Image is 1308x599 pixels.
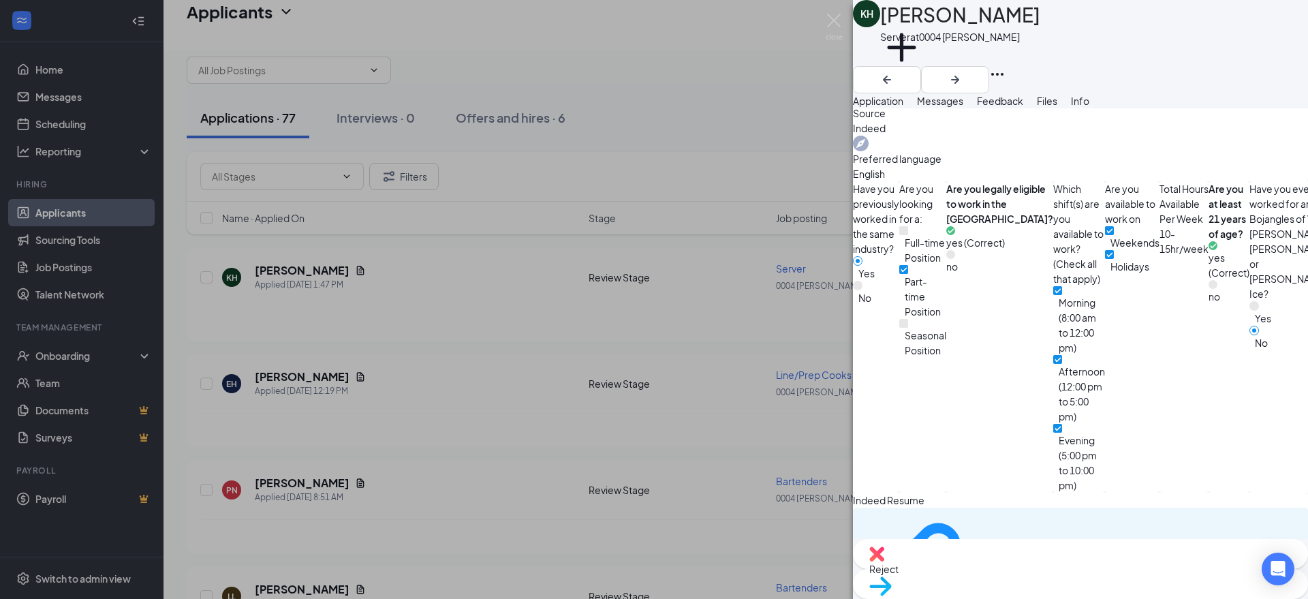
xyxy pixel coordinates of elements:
[921,66,989,93] button: ArrowRight
[853,166,1308,181] span: English
[905,275,941,318] span: Part-time Position
[946,260,958,273] span: no
[880,30,1040,44] div: Server at 0004 [PERSON_NAME]
[853,181,899,256] span: Have you previously worked in the same industry?
[853,151,1308,166] span: Preferred language
[1209,251,1249,279] span: yes (Correct)
[880,26,923,69] svg: Plus
[905,329,946,356] span: Seasonal Position
[977,95,1023,107] span: Feedback
[853,493,924,508] span: Indeed Resume
[880,26,923,84] button: PlusAdd a tag
[1159,181,1209,226] span: Total Hours Available Per Week
[946,181,1053,226] span: Are you legally eligible to work in the [GEOGRAPHIC_DATA]?
[1059,296,1096,354] span: Morning (8:00 am to 12:00 pm)
[1159,226,1209,256] span: 10-15hr/week
[1255,337,1268,349] span: No
[989,66,1006,82] svg: Ellipses
[1071,95,1089,107] span: Info
[899,181,946,226] span: Are you looking for a:
[917,95,963,107] span: Messages
[853,95,903,107] span: Application
[879,72,895,88] svg: ArrowLeftNew
[1059,434,1097,491] span: Evening (5:00 pm to 10:00 pm)
[853,66,921,93] button: ArrowLeftNew
[1209,181,1249,241] span: Are you at least 21 years of age?
[1110,260,1149,273] span: Holidays
[1110,236,1159,249] span: Weekends
[853,121,1308,136] span: Indeed
[1105,181,1159,226] span: Are you available to work on
[869,562,1292,577] span: Reject
[1262,553,1294,585] div: Open Intercom Messenger
[905,236,945,264] span: Full-time Position
[1255,312,1271,324] span: Yes
[1037,95,1057,107] span: Files
[853,106,1308,121] span: Source
[860,7,873,20] div: KH
[1059,365,1105,423] span: Afternoon (12:00 pm to 5:00 pm)
[1209,290,1220,303] span: no
[1053,181,1105,286] span: Which shift(s) are you available to work? (Check all that apply)
[858,292,871,304] span: No
[947,72,963,88] svg: ArrowRight
[858,267,875,279] span: Yes
[946,236,1005,249] span: yes (Correct)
